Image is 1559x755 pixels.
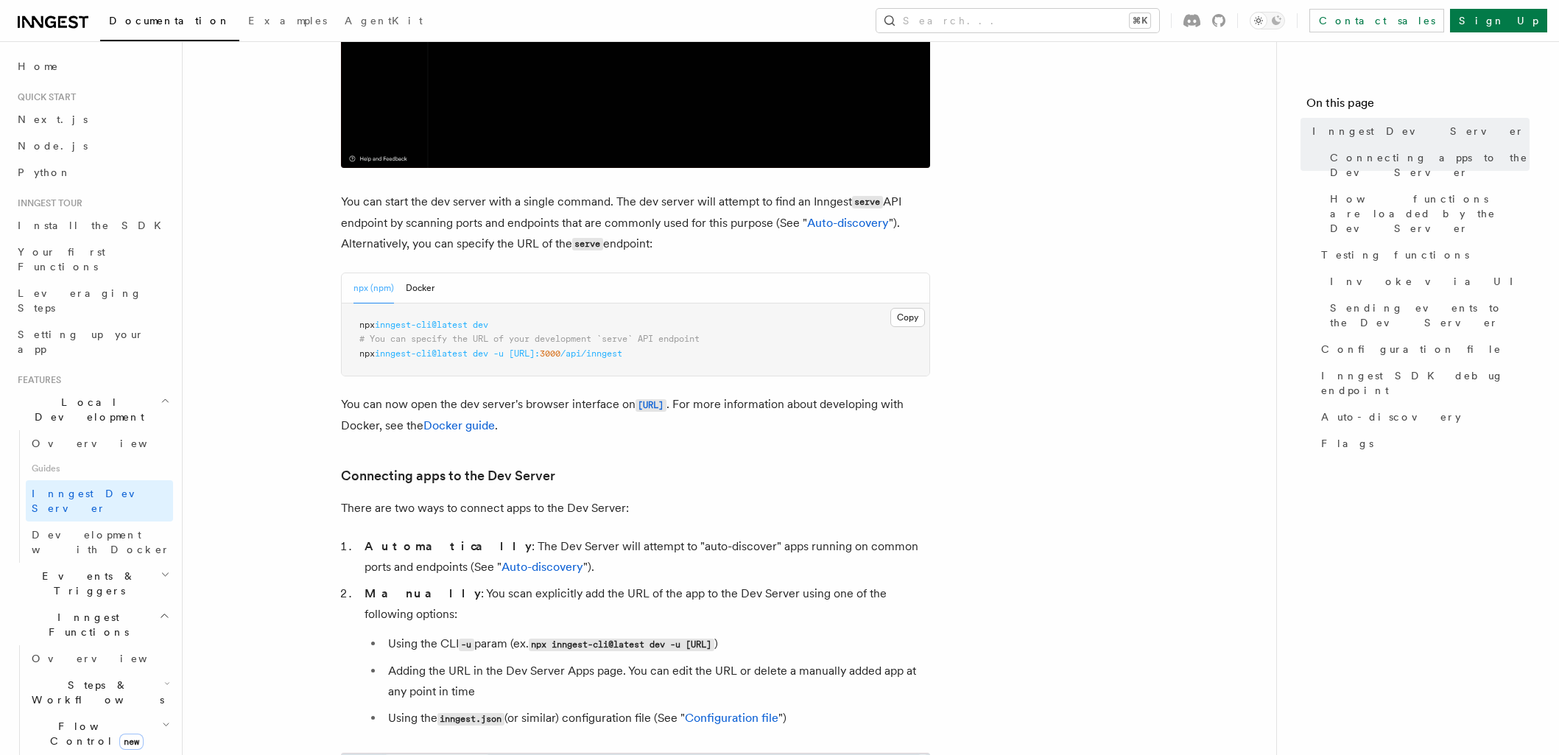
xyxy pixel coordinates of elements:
span: Features [12,374,61,386]
span: Examples [248,15,327,27]
h4: On this page [1306,94,1530,118]
span: Flags [1321,436,1373,451]
span: Auto-discovery [1321,410,1461,424]
span: npx [359,348,375,359]
span: AgentKit [345,15,423,27]
a: Docker guide [423,418,495,432]
code: serve [572,238,603,250]
a: Inngest Dev Server [26,480,173,522]
p: You can now open the dev server's browser interface on . For more information about developing wi... [341,394,930,436]
strong: Automatically [365,539,532,553]
a: Testing functions [1315,242,1530,268]
a: Auto-discovery [1315,404,1530,430]
span: Events & Triggers [12,569,161,598]
li: : The Dev Server will attempt to "auto-discover" apps running on common ports and endpoints (See ... [360,536,930,577]
a: Sending events to the Dev Server [1324,295,1530,336]
span: Connecting apps to the Dev Server [1330,150,1530,180]
code: npx inngest-cli@latest dev -u [URL] [529,639,714,651]
span: dev [473,320,488,330]
span: inngest-cli@latest [375,320,468,330]
code: serve [852,196,883,208]
button: Inngest Functions [12,604,173,645]
a: Leveraging Steps [12,280,173,321]
span: Inngest Dev Server [1312,124,1524,138]
a: AgentKit [336,4,432,40]
span: Development with Docker [32,529,170,555]
li: Using the CLI param (ex. ) [384,633,930,655]
a: Node.js [12,133,173,159]
div: Local Development [12,430,173,563]
button: Events & Triggers [12,563,173,604]
span: Steps & Workflows [26,678,164,707]
code: -u [459,639,474,651]
span: Your first Functions [18,246,105,273]
a: Documentation [100,4,239,41]
button: npx (npm) [353,273,394,303]
span: Next.js [18,113,88,125]
span: Local Development [12,395,161,424]
a: Configuration file [685,711,778,725]
span: Configuration file [1321,342,1502,357]
a: Next.js [12,106,173,133]
span: Overview [32,653,183,664]
a: Python [12,159,173,186]
a: Auto-discovery [502,560,583,574]
a: Install the SDK [12,212,173,239]
span: Inngest Dev Server [32,488,158,514]
span: npx [359,320,375,330]
a: Contact sales [1309,9,1444,32]
kbd: ⌘K [1130,13,1150,28]
a: Inngest Dev Server [1306,118,1530,144]
span: # You can specify the URL of your development `serve` API endpoint [359,334,700,344]
span: new [119,734,144,750]
span: inngest-cli@latest [375,348,468,359]
span: Leveraging Steps [18,287,142,314]
a: Flags [1315,430,1530,457]
span: Invoke via UI [1330,274,1526,289]
button: Copy [890,308,925,327]
a: Sign Up [1450,9,1547,32]
span: Flow Control [26,719,162,748]
p: There are two ways to connect apps to the Dev Server: [341,498,930,519]
a: Overview [26,430,173,457]
span: Overview [32,438,183,449]
a: Setting up your app [12,321,173,362]
span: Python [18,166,71,178]
span: Inngest tour [12,197,82,209]
button: Steps & Workflows [26,672,173,713]
span: Testing functions [1321,247,1469,262]
a: Connecting apps to the Dev Server [1324,144,1530,186]
button: Local Development [12,389,173,430]
span: Inngest SDK debug endpoint [1321,368,1530,398]
button: Docker [406,273,434,303]
a: Configuration file [1315,336,1530,362]
span: Node.js [18,140,88,152]
span: Guides [26,457,173,480]
span: dev [473,348,488,359]
a: Inngest SDK debug endpoint [1315,362,1530,404]
span: Install the SDK [18,220,170,231]
a: Your first Functions [12,239,173,280]
code: inngest.json [437,713,504,726]
span: 3000 [540,348,560,359]
span: Inngest Functions [12,610,159,639]
a: Auto-discovery [807,216,889,230]
span: Setting up your app [18,329,144,355]
li: Adding the URL in the Dev Server Apps page. You can edit the URL or delete a manually added app a... [384,661,930,702]
a: How functions are loaded by the Dev Server [1324,186,1530,242]
span: Quick start [12,91,76,103]
span: Documentation [109,15,230,27]
button: Search...⌘K [876,9,1159,32]
a: Home [12,53,173,80]
a: [URL] [636,397,666,411]
span: How functions are loaded by the Dev Server [1330,192,1530,236]
p: You can start the dev server with a single command. The dev server will attempt to find an Innges... [341,192,930,255]
span: [URL]: [509,348,540,359]
a: Invoke via UI [1324,268,1530,295]
li: Using the (or similar) configuration file (See " ") [384,708,930,729]
a: Development with Docker [26,522,173,563]
button: Flow Controlnew [26,713,173,754]
code: [URL] [636,399,666,412]
a: Connecting apps to the Dev Server [341,466,555,486]
span: /api/inngest [560,348,622,359]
